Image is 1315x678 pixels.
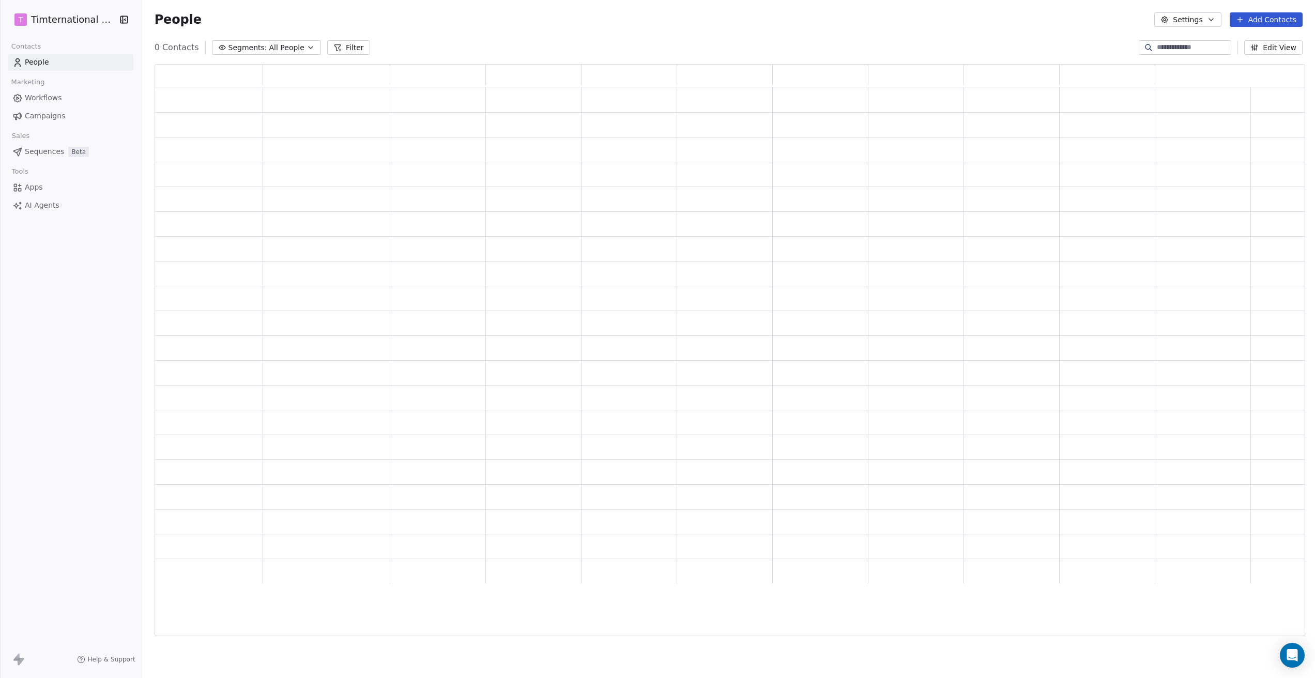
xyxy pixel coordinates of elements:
a: Help & Support [77,655,135,664]
div: Open Intercom Messenger [1280,643,1305,668]
span: Apps [25,182,43,193]
span: Campaigns [25,111,65,121]
span: AI Agents [25,200,59,211]
button: Edit View [1244,40,1303,55]
button: TTimternational B.V. [12,11,112,28]
span: Tools [7,164,33,179]
a: SequencesBeta [8,143,133,160]
span: People [155,12,202,27]
button: Add Contacts [1230,12,1303,27]
span: Marketing [7,74,49,90]
span: All People [269,42,304,53]
a: Campaigns [8,107,133,125]
span: Help & Support [87,655,135,664]
span: Beta [68,147,89,157]
span: 0 Contacts [155,41,199,54]
a: Workflows [8,89,133,106]
span: People [25,57,49,68]
a: Apps [8,179,133,196]
button: Filter [327,40,370,55]
span: Sequences [25,146,64,157]
span: Timternational B.V. [31,13,116,26]
a: AI Agents [8,197,133,214]
button: Settings [1154,12,1221,27]
span: T [19,14,23,25]
span: Sales [7,128,34,144]
span: Contacts [7,39,45,54]
span: Workflows [25,93,62,103]
div: grid [155,87,1306,637]
a: People [8,54,133,71]
span: Segments: [228,42,267,53]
